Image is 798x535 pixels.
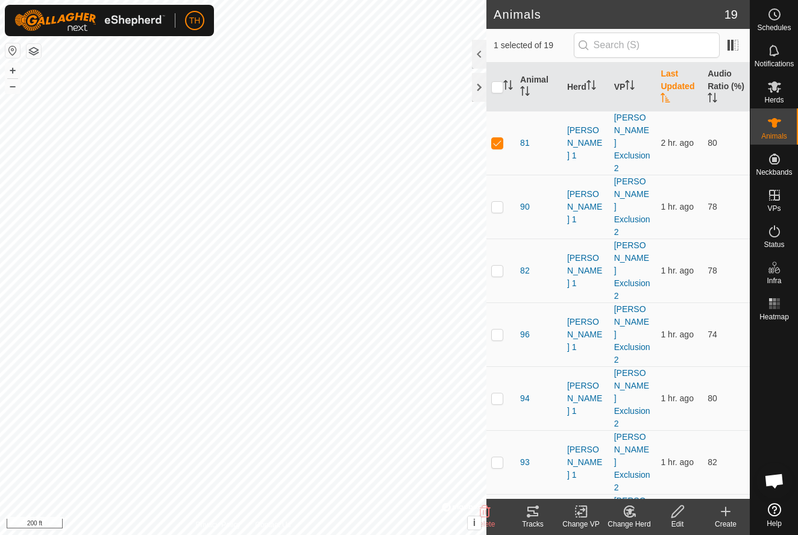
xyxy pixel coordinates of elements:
[702,519,750,530] div: Create
[520,137,530,149] span: 81
[574,33,720,58] input: Search (S)
[661,457,694,467] span: Sep 18, 2025 at 10:02 AM
[764,96,784,104] span: Herds
[764,241,784,248] span: Status
[661,202,694,211] span: Sep 18, 2025 at 10:01 AM
[703,63,750,111] th: Audio Ratio (%)
[653,519,702,530] div: Edit
[520,392,530,405] span: 94
[520,88,530,98] p-sorticon: Activate to sort
[625,82,635,92] p-sorticon: Activate to sort
[767,277,781,284] span: Infra
[767,205,781,212] span: VPs
[567,252,605,290] div: [PERSON_NAME] 1
[708,138,717,148] span: 80
[520,264,530,277] span: 82
[614,113,650,173] a: [PERSON_NAME] Exclusion 2
[520,328,530,341] span: 96
[494,7,724,22] h2: Animals
[708,95,717,104] p-sorticon: Activate to sort
[708,202,717,211] span: 78
[661,95,670,104] p-sorticon: Activate to sort
[515,63,562,111] th: Animal
[724,5,738,23] span: 19
[494,39,574,52] span: 1 selected of 19
[468,516,481,530] button: i
[5,63,20,78] button: +
[196,519,241,530] a: Privacy Policy
[614,304,650,364] a: [PERSON_NAME] Exclusion 2
[656,63,703,111] th: Last Updated
[586,82,596,92] p-sorticon: Activate to sort
[614,177,650,237] a: [PERSON_NAME] Exclusion 2
[661,138,694,148] span: Sep 18, 2025 at 9:01 AM
[661,266,694,275] span: Sep 18, 2025 at 10:02 AM
[759,313,789,321] span: Heatmap
[708,266,717,275] span: 78
[708,457,717,467] span: 82
[503,82,513,92] p-sorticon: Activate to sort
[189,14,201,27] span: TH
[756,169,792,176] span: Neckbands
[567,443,605,481] div: [PERSON_NAME] 1
[5,43,20,58] button: Reset Map
[567,124,605,162] div: [PERSON_NAME] 1
[661,393,694,403] span: Sep 18, 2025 at 10:02 AM
[614,432,650,492] a: [PERSON_NAME] Exclusion 2
[520,456,530,469] span: 93
[562,63,609,111] th: Herd
[557,519,605,530] div: Change VP
[520,201,530,213] span: 90
[5,79,20,93] button: –
[567,380,605,418] div: [PERSON_NAME] 1
[567,316,605,354] div: [PERSON_NAME] 1
[750,498,798,532] a: Help
[708,393,717,403] span: 80
[761,133,787,140] span: Animals
[757,24,791,31] span: Schedules
[661,330,694,339] span: Sep 18, 2025 at 10:02 AM
[27,44,41,58] button: Map Layers
[609,63,656,111] th: VP
[755,60,794,67] span: Notifications
[708,330,717,339] span: 74
[473,518,476,528] span: i
[756,463,793,499] div: Open chat
[14,10,165,31] img: Gallagher Logo
[614,368,650,428] a: [PERSON_NAME] Exclusion 2
[567,188,605,226] div: [PERSON_NAME] 1
[255,519,291,530] a: Contact Us
[767,520,782,527] span: Help
[605,519,653,530] div: Change Herd
[509,519,557,530] div: Tracks
[614,240,650,301] a: [PERSON_NAME] Exclusion 2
